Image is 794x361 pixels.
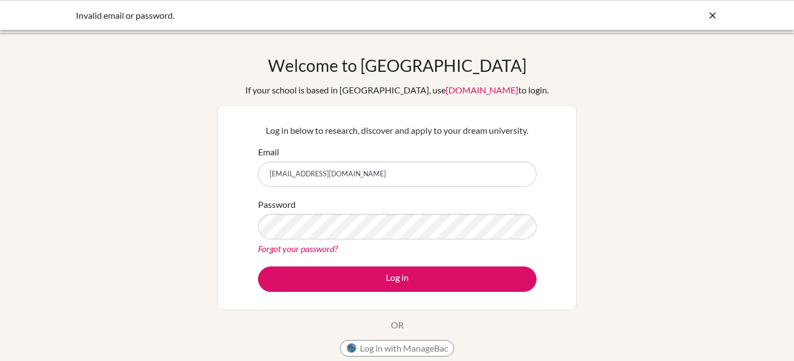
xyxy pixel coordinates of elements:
button: Log in with ManageBac [340,340,454,357]
div: Invalid email or password. [76,9,552,22]
button: Log in [258,266,537,292]
label: Password [258,198,296,211]
a: Forgot your password? [258,243,338,254]
p: Log in below to research, discover and apply to your dream university. [258,124,537,137]
p: OR [391,318,404,332]
a: [DOMAIN_NAME] [446,85,518,95]
label: Email [258,145,279,159]
h1: Welcome to [GEOGRAPHIC_DATA] [268,55,527,75]
div: If your school is based in [GEOGRAPHIC_DATA], use to login. [245,83,549,97]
